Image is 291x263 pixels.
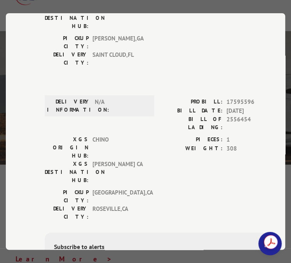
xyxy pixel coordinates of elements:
[47,98,91,114] label: DELIVERY INFORMATION:
[227,106,278,115] span: [DATE]
[227,115,278,131] span: 2556454
[95,98,147,114] span: N/A
[161,135,223,144] label: PIECES:
[227,135,278,144] span: 1
[92,51,145,67] span: SAINT CLOUD , FL
[45,205,89,221] label: DELIVERY CITY:
[45,135,89,160] label: XGS ORIGIN HUB:
[92,188,145,205] span: [GEOGRAPHIC_DATA] , CA
[92,6,145,30] span: LAKELAND
[258,232,282,255] div: Open chat
[92,205,145,221] span: ROSEVILLE , CA
[45,34,89,51] label: PICKUP CITY:
[45,6,89,30] label: XGS DESTINATION HUB:
[54,242,268,253] div: Subscribe to alerts
[161,98,223,107] label: PROBILL:
[45,160,89,184] label: XGS DESTINATION HUB:
[45,51,89,67] label: DELIVERY CITY:
[45,188,89,205] label: PICKUP CITY:
[227,98,278,107] span: 17595596
[161,144,223,153] label: WEIGHT:
[161,106,223,115] label: BILL DATE:
[92,135,145,160] span: CHINO
[227,144,278,153] span: 308
[92,160,145,184] span: [PERSON_NAME] CA
[161,115,223,131] label: BILL OF LADING:
[92,34,145,51] span: [PERSON_NAME] , GA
